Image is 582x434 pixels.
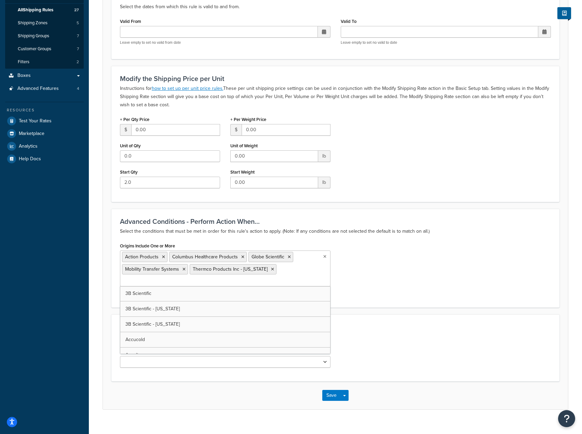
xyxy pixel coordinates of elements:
a: Customer Groups7 [5,43,84,55]
label: Valid From [120,19,141,24]
p: Advanced applicable actions to be performed. [120,333,551,341]
a: AllShipping Rules27 [5,4,84,16]
span: $ [230,124,242,136]
span: Advanced Features [17,86,59,92]
label: Valid To [341,19,356,24]
span: Analytics [19,144,38,149]
label: + Per Weight Price [230,117,266,122]
label: Unit of Qty [120,143,141,148]
label: Origins Include One or More [120,243,175,248]
label: Start Weight [230,169,255,175]
span: Columbus Healthcare Products [172,253,238,260]
span: 7 [77,33,79,39]
a: Boxes [5,69,84,82]
span: 4 [77,86,79,92]
li: Filters [5,56,84,68]
a: Help Docs [5,153,84,165]
a: 3B Scientific [120,286,330,301]
a: Marketplace [5,127,84,140]
a: Test Your Rates [5,115,84,127]
span: All Shipping Rules [18,7,53,13]
a: Shipping Zones5 [5,17,84,29]
li: Advanced Features [5,82,84,95]
span: Thermco Products Inc - [US_STATE] [193,266,268,273]
a: how to set up per unit price rules. [152,85,223,92]
span: Help Docs [19,156,41,162]
p: Leave empty to set no valid to date [341,40,551,45]
h3: Advanced Actions [120,323,551,331]
span: Filters [18,59,29,65]
li: Shipping Zones [5,17,84,29]
span: lb [318,177,330,188]
h3: Modify the Shipping Price per Unit [120,75,551,82]
p: Select the dates from which this rule is valid to and from. [120,3,551,11]
span: 5 [77,20,79,26]
a: Filters2 [5,56,84,68]
button: Open Resource Center [558,410,575,427]
span: 3B Scientific - [US_STATE] [125,305,180,312]
button: Save [322,390,341,401]
a: Accucold [120,332,330,347]
div: Resources [5,107,84,113]
li: Customer Groups [5,43,84,55]
a: Acculine [120,348,330,363]
a: 3B Scientific - [US_STATE] [120,301,330,316]
span: Action Products [125,253,159,260]
span: Shipping Groups [18,33,49,39]
span: Shipping Zones [18,20,48,26]
span: Customer Groups [18,46,51,52]
label: Product Attribute Fee [120,349,162,354]
p: Instructions for These per unit shipping price settings can be used in conjunction with the Modif... [120,84,551,109]
h3: Advanced Conditions - Perform Action When... [120,218,551,225]
span: Boxes [17,73,31,79]
span: 3B Scientific - [US_STATE] [125,321,180,328]
label: Unit of Weight [230,143,258,148]
span: 2 [77,59,79,65]
button: Show Help Docs [557,7,571,19]
span: Accucold [125,336,145,343]
span: 3B Scientific [125,290,151,297]
span: $ [120,124,131,136]
span: 7 [77,46,79,52]
span: Globe Scientific [252,253,284,260]
span: Mobility Transfer Systems [125,266,179,273]
p: Leave empty to set no valid from date [120,40,330,45]
p: Select the conditions that must be met in order for this rule's action to apply. (Note: If any co... [120,227,551,235]
span: Acculine [125,351,144,358]
span: Test Your Rates [19,118,52,124]
span: Marketplace [19,131,44,137]
a: 3B Scientific - [US_STATE] [120,317,330,332]
label: Start Qty [120,169,138,175]
span: lb [318,150,330,162]
li: Shipping Groups [5,30,84,42]
a: Advanced Features4 [5,82,84,95]
label: + Per Qty Price [120,117,149,122]
span: 27 [74,7,79,13]
a: Analytics [5,140,84,152]
a: Shipping Groups7 [5,30,84,42]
